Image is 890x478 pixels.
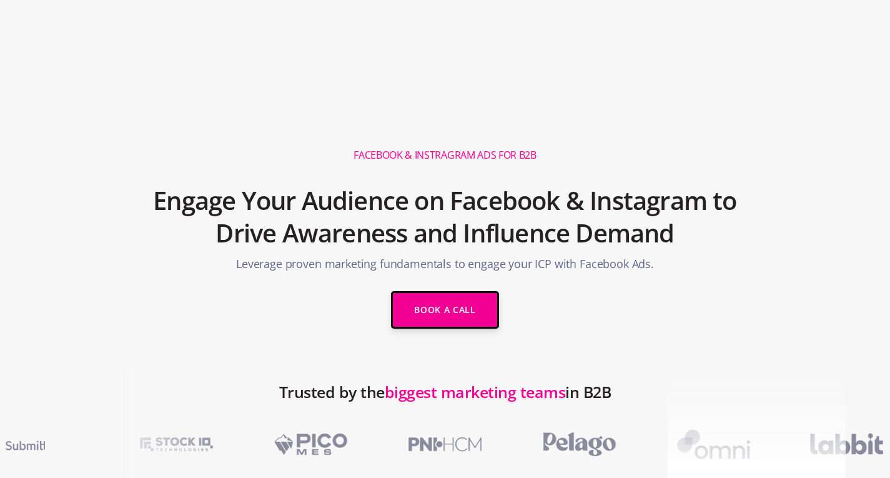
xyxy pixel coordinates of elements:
[122,426,231,462] img: StockIQ
[525,426,634,462] img: PelagoHealth
[236,256,654,279] p: Leverage proven marketing fundamentals to engage your ICP with Facebook Ads.
[256,426,365,462] img: Pico MES
[385,381,566,402] span: biggest marketing teams
[390,426,500,462] img: PNI
[828,418,890,478] iframe: Chat Widget
[391,291,499,329] a: Book a Call
[148,178,743,256] h2: Engage Your Audience on Facebook & Instagram to Drive Awareness and Influence Demand
[659,426,768,462] img: Omni HR
[354,149,536,162] h1: Facebook & Instragram adS for B2B
[279,376,611,426] h2: Trusted by the in B2B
